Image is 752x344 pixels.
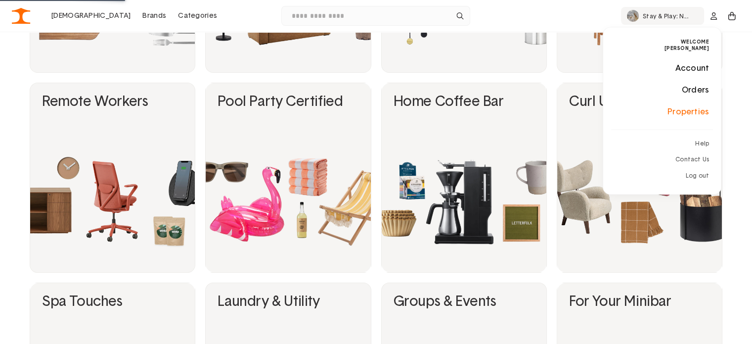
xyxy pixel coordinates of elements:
[603,168,721,185] a: Log out
[46,8,135,24] a: [DEMOGRAPHIC_DATA]
[569,295,710,309] h3: For Your Minibar
[218,95,358,109] h3: Pool Party Certified
[394,95,534,109] h3: Home Coffee Bar
[42,95,183,109] h3: Remote Workers
[206,83,370,272] img: Pool Party Certified
[706,8,721,24] button: dropdown trigger
[30,83,195,272] img: Remote Workers
[603,101,721,123] a: Properties
[603,80,721,101] a: Orders
[603,27,721,57] h6: Welcome [PERSON_NAME]
[603,57,721,79] a: Account
[394,295,534,309] h3: Groups & Events
[627,10,639,22] img: Stay & Play: New 3BR, Hot Tub + Games
[137,8,171,24] a: Brands
[621,7,704,25] button: Stay & Play: New 3BR, Hot Tub + GamesStay & Play: New 3BR, Hot Tub + Games
[42,295,183,309] h3: Spa Touches
[218,295,358,309] h3: Laundry & Utility
[569,95,710,109] h3: Curl Up By The Fire
[173,8,222,24] a: Categories
[603,136,721,152] a: Help
[557,83,722,272] img: Curl Up By The Fire
[382,83,546,272] img: Home Coffee Bar
[643,12,698,19] p: Stay & Play: New 3BR, Hot Tub + Games
[12,8,31,24] img: Inhouse
[603,152,721,168] a: Contact Us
